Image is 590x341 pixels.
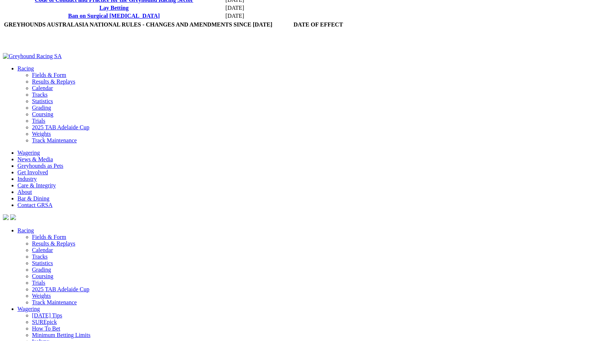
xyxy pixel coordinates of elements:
a: Trials [32,118,45,124]
a: Get Involved [17,169,48,175]
a: Bar & Dining [17,195,49,202]
a: Contact GRSA [17,202,52,208]
a: Track Maintenance [32,299,77,305]
a: Calendar [32,85,53,91]
img: facebook.svg [3,214,9,220]
a: Grading [32,105,51,111]
a: Statistics [32,98,53,104]
a: Greyhounds as Pets [17,163,63,169]
a: Fields & Form [32,234,66,240]
a: Tracks [32,92,48,98]
a: Grading [32,267,51,273]
img: twitter.svg [10,214,16,220]
img: Greyhound Racing SA [3,53,62,60]
td: [DATE] [225,12,299,20]
a: Industry [17,176,37,182]
a: [DATE] Tips [32,312,62,318]
a: Weights [32,293,51,299]
td: [DATE] [225,4,299,12]
th: DATE OF EFFECT [274,21,363,28]
a: Ban on Surgical [MEDICAL_DATA] [68,13,160,19]
a: Lay Betting [100,5,129,11]
a: Statistics [32,260,53,266]
th: GREYHOUNDS AUSTRALASIA NATIONAL RULES - CHANGES AND AMENDMENTS SINCE [DATE] [4,21,273,28]
a: Care & Integrity [17,182,56,188]
a: 2025 TAB Adelaide Cup [32,286,89,292]
a: Wagering [17,306,40,312]
a: Weights [32,131,51,137]
a: Calendar [32,247,53,253]
a: Tracks [32,253,48,260]
a: Results & Replays [32,78,75,85]
a: Coursing [32,273,53,279]
a: 2025 TAB Adelaide Cup [32,124,89,130]
a: About [17,189,32,195]
a: Racing [17,65,34,72]
a: Fields & Form [32,72,66,78]
a: News & Media [17,156,53,162]
a: Wagering [17,150,40,156]
a: How To Bet [32,325,60,332]
a: Trials [32,280,45,286]
a: SUREpick [32,319,57,325]
a: Track Maintenance [32,137,77,143]
a: Coursing [32,111,53,117]
a: Results & Replays [32,240,75,247]
a: Racing [17,227,34,234]
a: Minimum Betting Limits [32,332,90,338]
